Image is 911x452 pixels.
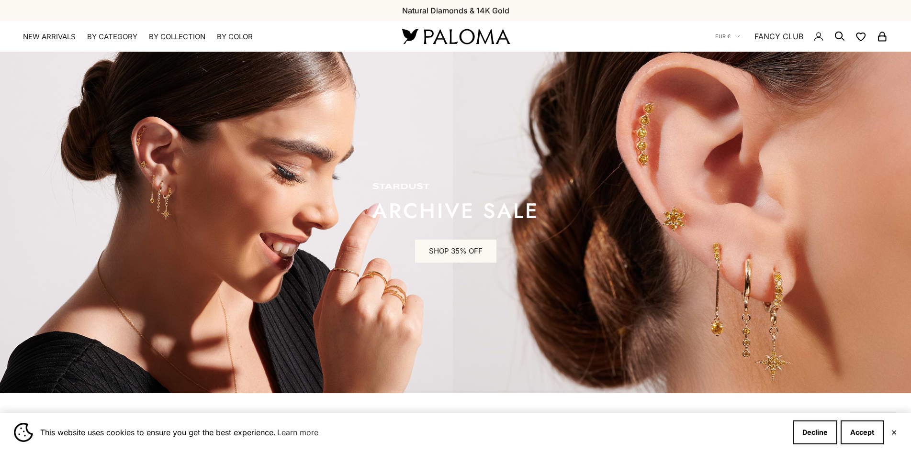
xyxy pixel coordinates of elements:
[276,425,320,440] a: Learn more
[149,32,205,42] summary: By Collection
[217,32,253,42] summary: By Color
[40,425,785,440] span: This website uses cookies to ensure you get the best experience.
[754,30,803,43] a: FANCY CLUB
[23,32,76,42] a: NEW ARRIVALS
[891,430,897,435] button: Close
[372,201,539,220] p: ARCHIVE SALE
[715,21,888,52] nav: Secondary navigation
[23,32,379,42] nav: Primary navigation
[402,4,509,17] p: Natural Diamonds & 14K Gold
[14,423,33,442] img: Cookie banner
[715,32,740,41] button: EUR €
[715,32,731,41] span: EUR €
[415,240,496,263] a: SHOP 35% OFF
[372,182,539,192] p: STARDUST
[841,420,884,444] button: Accept
[793,420,837,444] button: Decline
[87,32,137,42] summary: By Category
